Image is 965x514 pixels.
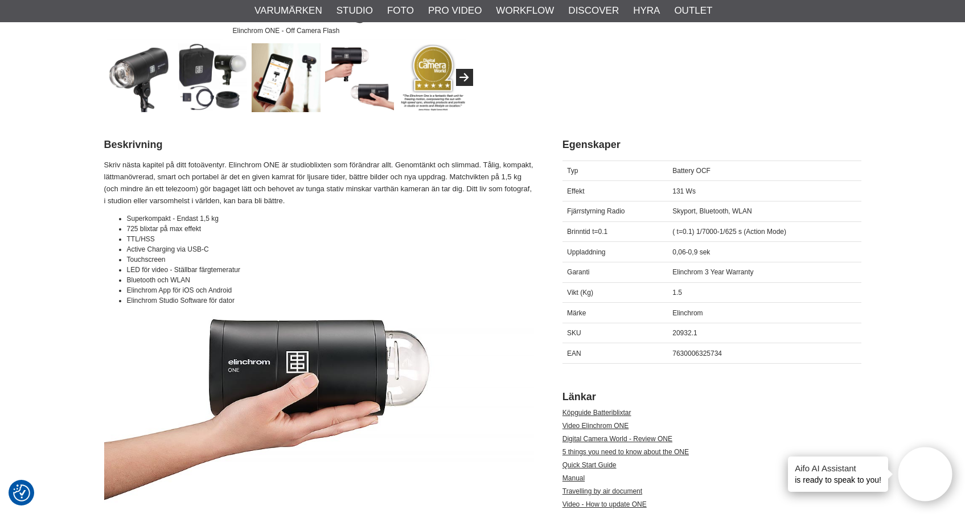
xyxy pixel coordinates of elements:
a: Video - How to update ONE [562,500,647,508]
span: Elinchrom [672,309,703,317]
h2: Beskrivning [104,138,534,152]
li: TTL/HSS [127,234,534,244]
a: Video Elinchrom ONE [562,422,629,430]
a: Quick Start Guide [562,461,617,469]
a: Workflow [496,3,554,18]
img: Elinchrom ONE Off-Camera Flash [104,313,534,503]
li: Touchscreen [127,254,534,265]
a: Foto [387,3,414,18]
h4: Aifo AI Assistant [795,462,881,474]
span: Effekt [567,187,584,195]
span: ( t=0.1) 1/7000-1/625 s (Action Mode) [672,228,786,236]
span: Brinntid t=0.1 [567,228,607,236]
span: 1.5 [672,289,682,297]
a: Manual [562,474,585,482]
li: Superkompakt - Endast 1,5 kg [127,213,534,224]
a: 5 things you need to know about the ONE [562,448,689,456]
span: Fjärrstyrning Radio [567,207,625,215]
a: Hyra [633,3,660,18]
span: Vikt (Kg) [567,289,593,297]
img: Bluetooth - Styrning via App [252,43,321,112]
a: Travelling by air document [562,487,642,495]
li: Bluetooth och WLAN [127,275,534,285]
span: Elinchrom 3 Year Warranty [672,268,753,276]
button: Next [456,69,473,86]
span: EAN [567,349,581,357]
img: Elinchrom ONE | Off Camera Flash Kit [178,43,247,112]
span: 0,06-0,9 sek [672,248,710,256]
button: Samtyckesinställningar [13,483,30,503]
a: Studio [336,3,373,18]
a: Outlet [674,3,712,18]
span: Garanti [567,268,589,276]
span: 20932.1 [672,329,697,337]
h2: Länkar [562,390,861,404]
a: Pro Video [428,3,482,18]
li: LED för video - Ställbar färgtemeratur [127,265,534,275]
span: Skyport, Bluetooth, WLAN [672,207,752,215]
img: Elinchrom ONE - Off Camera Flash [105,43,174,112]
a: Varumärken [254,3,322,18]
li: Elinchrom Studio Software för dator [127,295,534,306]
li: 725 blixtar på max effekt [127,224,534,234]
a: Discover [568,3,619,18]
h2: Egenskaper [562,138,861,152]
a: Köpguide Batteriblixtar [562,409,631,417]
span: Typ [567,167,578,175]
div: Elinchrom ONE - Off Camera Flash [223,20,349,40]
span: SKU [567,329,581,337]
img: 5 Stjärnor | Digital Camera World testar ONE [399,43,467,112]
span: Battery OCF [672,167,711,175]
p: Skriv nästa kapitel på ditt fotoäventyr. Elinchrom ONE är studioblixten som förändrar allt. Genom... [104,159,534,207]
img: Superkompakt [325,43,394,112]
a: Digital Camera World - Review ONE [562,435,672,443]
img: Revisit consent button [13,484,30,501]
span: Märke [567,309,586,317]
span: 7630006325734 [672,349,722,357]
span: 131 Ws [672,187,696,195]
li: Active Charging via USB-C [127,244,534,254]
span: Uppladdning [567,248,605,256]
div: is ready to speak to you! [788,457,888,492]
li: Elinchrom App för iOS och Android [127,285,534,295]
